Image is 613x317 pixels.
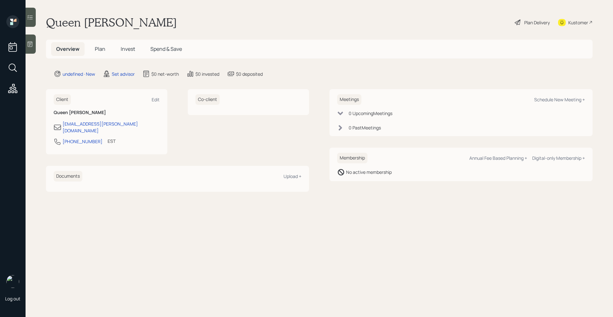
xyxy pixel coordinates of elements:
div: Set advisor [112,71,135,77]
span: Spend & Save [150,45,182,52]
div: EST [108,138,116,144]
div: Digital-only Membership + [532,155,585,161]
div: Upload + [284,173,301,179]
div: 0 Upcoming Meeting s [349,110,392,117]
div: Annual Fee Based Planning + [469,155,527,161]
div: [PHONE_NUMBER] [63,138,102,145]
h1: Queen [PERSON_NAME] [46,15,177,29]
h6: Meetings [337,94,361,105]
div: $0 deposited [236,71,263,77]
h6: Queen [PERSON_NAME] [54,110,160,115]
h6: Co-client [195,94,220,105]
div: Edit [152,97,160,103]
span: Overview [56,45,79,52]
h6: Client [54,94,71,105]
div: 0 Past Meeting s [349,124,381,131]
div: Log out [5,296,20,302]
div: Kustomer [568,19,588,26]
div: undefined · New [63,71,95,77]
div: $0 invested [195,71,219,77]
span: Invest [121,45,135,52]
h6: Membership [337,153,367,163]
div: [EMAIL_ADDRESS][PERSON_NAME][DOMAIN_NAME] [63,120,160,134]
img: retirable_logo.png [6,275,19,288]
div: Schedule New Meeting + [534,97,585,103]
span: Plan [95,45,105,52]
h6: Documents [54,171,82,182]
div: Plan Delivery [524,19,550,26]
div: $0 net-worth [151,71,179,77]
div: No active membership [346,169,392,175]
